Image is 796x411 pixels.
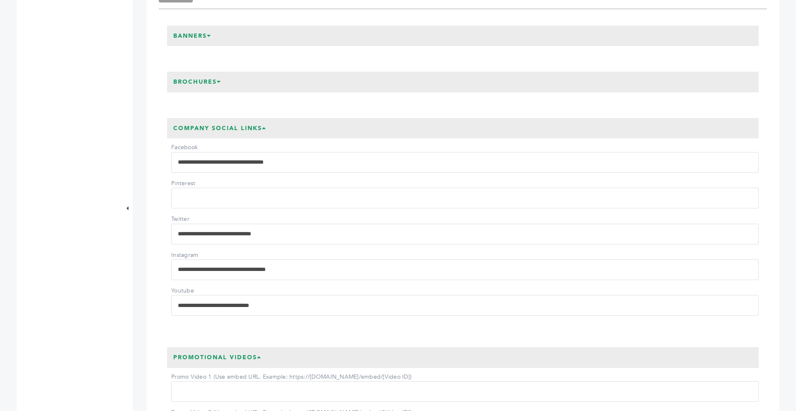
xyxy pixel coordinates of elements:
[171,215,229,223] label: Twitter
[167,72,228,92] h3: Brochures
[171,143,229,152] label: Facebook
[167,118,273,139] h3: Company Social Links
[167,347,268,368] h3: Promotional Videos
[171,179,229,188] label: Pinterest
[171,287,229,295] label: Youtube
[171,373,412,381] label: Promo Video 1 (Use embed URL. Example: https://[DOMAIN_NAME]/embed/[Video ID])
[167,26,218,46] h3: Banners
[171,251,229,259] label: Instagram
